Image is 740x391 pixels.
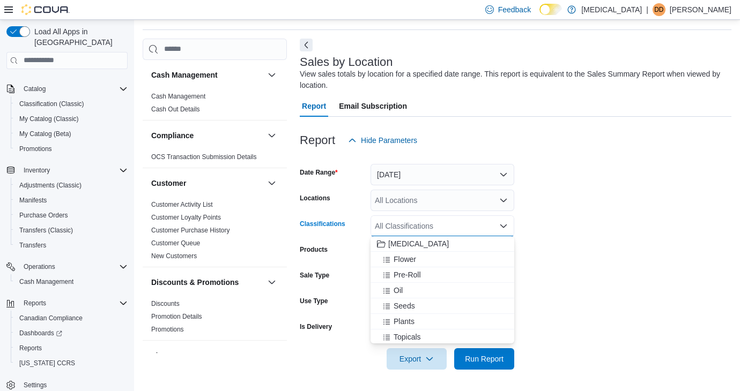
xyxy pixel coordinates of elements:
[15,275,128,288] span: Cash Management
[265,349,278,362] button: Finance
[19,260,128,273] span: Operations
[300,245,328,254] label: Products
[30,26,128,48] span: Load All Apps in [GEOGRAPHIC_DATA]
[151,213,221,222] span: Customer Loyalty Points
[539,4,562,15] input: Dark Mode
[19,181,82,190] span: Adjustments (Classic)
[302,95,326,117] span: Report
[339,95,407,117] span: Email Subscription
[151,70,218,80] h3: Cash Management
[394,300,415,311] span: Seeds
[19,164,54,177] button: Inventory
[15,112,83,125] a: My Catalog (Classic)
[151,350,180,361] h3: Finance
[24,166,50,175] span: Inventory
[151,105,200,114] span: Cash Out Details
[143,297,287,340] div: Discounts & Promotions
[15,179,128,192] span: Adjustments (Classic)
[670,3,731,16] p: [PERSON_NAME]
[19,145,52,153] span: Promotions
[19,196,47,205] span: Manifests
[143,198,287,267] div: Customer
[265,276,278,289] button: Discounts & Promotions
[151,106,200,113] a: Cash Out Details
[300,39,313,51] button: Next
[11,111,132,126] button: My Catalog (Classic)
[24,262,55,271] span: Operations
[394,316,415,327] span: Plants
[151,325,184,334] span: Promotions
[15,97,88,110] a: Classification (Classic)
[15,327,66,340] a: Dashboards
[11,311,132,326] button: Canadian Compliance
[371,314,514,329] button: Plants
[15,127,76,140] a: My Catalog (Beta)
[454,348,514,370] button: Run Report
[11,141,132,156] button: Promotions
[15,209,128,222] span: Purchase Orders
[24,299,46,307] span: Reports
[498,4,531,15] span: Feedback
[11,96,132,111] button: Classification (Classic)
[19,82,50,95] button: Catalog
[15,239,128,252] span: Transfers
[300,322,332,331] label: Is Delivery
[24,381,47,389] span: Settings
[539,15,540,16] span: Dark Mode
[371,283,514,298] button: Oil
[2,163,132,178] button: Inventory
[15,312,87,325] a: Canadian Compliance
[15,127,128,140] span: My Catalog (Beta)
[15,194,128,207] span: Manifests
[151,178,186,189] h3: Customer
[19,164,128,177] span: Inventory
[371,252,514,267] button: Flower
[465,354,504,364] span: Run Report
[11,326,132,341] a: Dashboards
[151,350,263,361] button: Finance
[388,238,449,249] span: [MEDICAL_DATA]
[300,194,330,202] label: Locations
[19,100,84,108] span: Classification (Classic)
[151,313,202,320] a: Promotion Details
[646,3,648,16] p: |
[15,312,128,325] span: Canadian Compliance
[19,241,46,250] span: Transfers
[654,3,663,16] span: Dd
[151,178,263,189] button: Customer
[15,327,128,340] span: Dashboards
[151,93,205,100] a: Cash Management
[394,254,416,265] span: Flower
[15,357,79,370] a: [US_STATE] CCRS
[19,82,128,95] span: Catalog
[19,260,60,273] button: Operations
[387,348,447,370] button: Export
[19,314,83,322] span: Canadian Compliance
[19,329,62,337] span: Dashboards
[19,211,68,220] span: Purchase Orders
[499,196,508,205] button: Open list of options
[19,115,79,123] span: My Catalog (Classic)
[11,341,132,356] button: Reports
[19,226,73,235] span: Transfers (Classic)
[11,356,132,371] button: [US_STATE] CCRS
[300,168,338,177] label: Date Range
[581,3,642,16] p: [MEDICAL_DATA]
[151,130,263,141] button: Compliance
[151,300,180,307] a: Discounts
[151,214,221,221] a: Customer Loyalty Points
[151,201,213,208] a: Customer Activity List
[11,274,132,289] button: Cash Management
[151,239,200,247] span: Customer Queue
[11,223,132,238] button: Transfers (Classic)
[300,271,329,280] label: Sale Type
[24,85,46,93] span: Catalog
[151,130,194,141] h3: Compliance
[11,208,132,223] button: Purchase Orders
[371,236,514,252] button: [MEDICAL_DATA]
[300,297,328,305] label: Use Type
[371,298,514,314] button: Seeds
[151,277,263,288] button: Discounts & Promotions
